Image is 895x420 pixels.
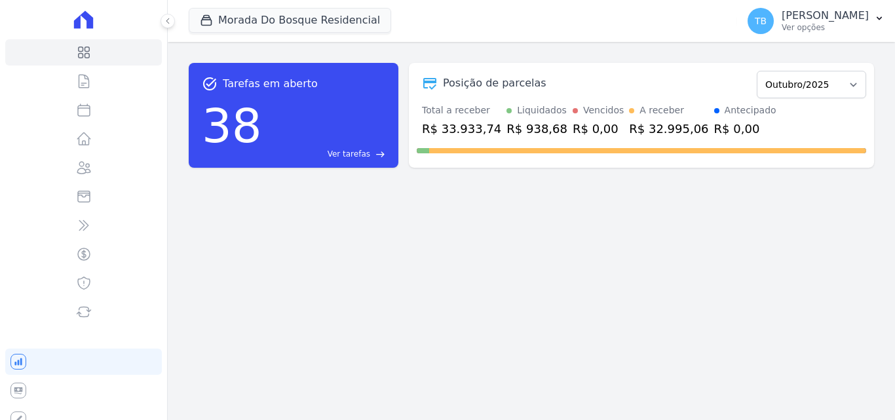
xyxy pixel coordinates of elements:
[223,76,318,92] span: Tarefas em aberto
[375,149,385,159] span: east
[583,104,624,117] div: Vencidos
[189,8,391,33] button: Morada Do Bosque Residencial
[202,76,218,92] span: task_alt
[422,120,501,138] div: R$ 33.933,74
[506,120,567,138] div: R$ 938,68
[755,16,767,26] span: TB
[629,120,708,138] div: R$ 32.995,06
[737,3,895,39] button: TB [PERSON_NAME] Ver opções
[714,120,776,138] div: R$ 0,00
[782,9,869,22] p: [PERSON_NAME]
[422,104,501,117] div: Total a receber
[782,22,869,33] p: Ver opções
[725,104,776,117] div: Antecipado
[202,92,262,160] div: 38
[517,104,567,117] div: Liquidados
[639,104,684,117] div: A receber
[443,75,546,91] div: Posição de parcelas
[328,148,370,160] span: Ver tarefas
[267,148,385,160] a: Ver tarefas east
[573,120,624,138] div: R$ 0,00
